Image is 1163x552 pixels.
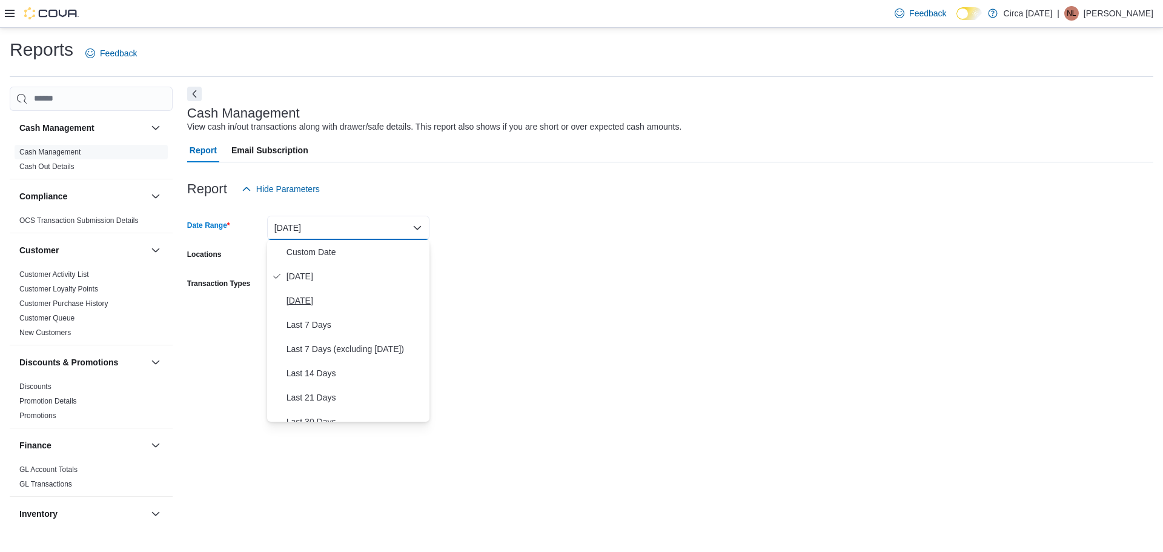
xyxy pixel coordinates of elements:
span: Report [190,138,217,162]
span: Last 21 Days [287,390,425,405]
button: Cash Management [148,121,163,135]
button: Customer [148,243,163,258]
span: Hide Parameters [256,183,320,195]
p: Circa [DATE] [1004,6,1053,21]
div: Compliance [10,213,173,233]
h3: Report [187,182,227,196]
div: Finance [10,462,173,496]
div: Discounts & Promotions [10,379,173,428]
div: Cash Management [10,145,173,179]
span: Custom Date [287,245,425,259]
h3: Cash Management [187,106,300,121]
span: [DATE] [287,293,425,308]
span: Last 7 Days [287,318,425,332]
label: Transaction Types [187,279,250,288]
a: Customer Queue [19,314,75,322]
button: Discounts & Promotions [148,355,163,370]
button: Hide Parameters [237,177,325,201]
span: Feedback [909,7,946,19]
img: Cova [24,7,79,19]
a: Customer Purchase History [19,299,108,308]
span: Cash Management [19,147,81,157]
div: Select listbox [267,240,429,422]
button: Compliance [19,190,146,202]
button: [DATE] [267,216,429,240]
a: New Customers [19,328,71,337]
button: Finance [19,439,146,451]
div: View cash in/out transactions along with drawer/safe details. This report also shows if you are s... [187,121,682,133]
span: Customer Queue [19,313,75,323]
a: Feedback [890,1,951,25]
button: Inventory [19,508,146,520]
a: GL Account Totals [19,465,78,474]
a: Promotion Details [19,397,77,405]
label: Date Range [187,221,230,230]
p: [PERSON_NAME] [1084,6,1153,21]
span: Customer Loyalty Points [19,284,98,294]
span: [DATE] [287,269,425,284]
span: NL [1067,6,1076,21]
h3: Finance [19,439,51,451]
a: GL Transactions [19,480,72,488]
button: Compliance [148,189,163,204]
a: Discounts [19,382,51,391]
span: GL Transactions [19,479,72,489]
span: Last 30 Days [287,414,425,429]
span: Promotion Details [19,396,77,406]
span: Email Subscription [231,138,308,162]
div: Natasha Livermore [1064,6,1079,21]
h3: Inventory [19,508,58,520]
h3: Cash Management [19,122,94,134]
button: Inventory [148,507,163,521]
a: Customer Loyalty Points [19,285,98,293]
div: Customer [10,267,173,345]
a: Cash Management [19,148,81,156]
button: Discounts & Promotions [19,356,146,368]
label: Locations [187,250,222,259]
span: Last 14 Days [287,366,425,381]
button: Finance [148,438,163,453]
a: Promotions [19,411,56,420]
h3: Compliance [19,190,67,202]
p: | [1057,6,1059,21]
a: Cash Out Details [19,162,75,171]
button: Next [187,87,202,101]
h3: Customer [19,244,59,256]
span: Feedback [100,47,137,59]
button: Customer [19,244,146,256]
button: Cash Management [19,122,146,134]
h1: Reports [10,38,73,62]
h3: Discounts & Promotions [19,356,118,368]
a: Customer Activity List [19,270,89,279]
a: OCS Transaction Submission Details [19,216,139,225]
input: Dark Mode [956,7,982,20]
span: Dark Mode [956,20,957,21]
span: Last 7 Days (excluding [DATE]) [287,342,425,356]
a: Feedback [81,41,142,65]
